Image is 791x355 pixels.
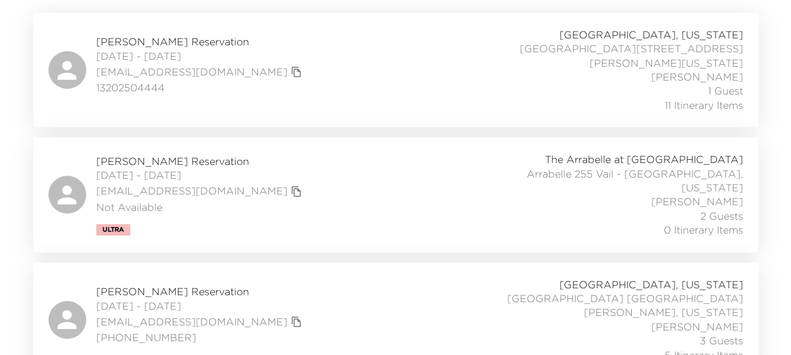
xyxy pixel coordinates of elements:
[559,28,743,42] span: [GEOGRAPHIC_DATA], [US_STATE]
[700,334,743,347] span: 3 Guests
[33,13,758,127] a: [PERSON_NAME] Reservation[DATE] - [DATE][EMAIL_ADDRESS][DOMAIN_NAME]copy primary member email1320...
[96,200,305,214] span: Not Available
[545,152,743,166] span: The Arrabelle at [GEOGRAPHIC_DATA]
[96,285,305,298] span: [PERSON_NAME] Reservation
[465,42,743,70] span: [GEOGRAPHIC_DATA][STREET_ADDRESS][PERSON_NAME][US_STATE]
[96,49,305,63] span: [DATE] - [DATE]
[559,278,743,291] span: [GEOGRAPHIC_DATA], [US_STATE]
[708,84,743,98] span: 1 Guest
[651,320,743,334] span: [PERSON_NAME]
[96,35,305,48] span: [PERSON_NAME] Reservation
[96,81,305,94] span: 13202504444
[465,167,743,195] span: Arrabelle 255 Vail - [GEOGRAPHIC_DATA], [US_STATE]
[103,226,124,234] span: Ultra
[96,184,288,198] a: [EMAIL_ADDRESS][DOMAIN_NAME]
[288,63,305,81] button: copy primary member email
[288,183,305,200] button: copy primary member email
[665,98,743,112] span: 11 Itinerary Items
[96,315,288,329] a: [EMAIL_ADDRESS][DOMAIN_NAME]
[664,223,743,237] span: 0 Itinerary Items
[96,330,305,344] span: [PHONE_NUMBER]
[96,154,305,168] span: [PERSON_NAME] Reservation
[288,313,305,330] button: copy primary member email
[700,209,743,223] span: 2 Guests
[465,291,743,320] span: [GEOGRAPHIC_DATA] [GEOGRAPHIC_DATA][PERSON_NAME], [US_STATE]
[96,65,288,79] a: [EMAIL_ADDRESS][DOMAIN_NAME]
[96,168,305,182] span: [DATE] - [DATE]
[33,137,758,252] a: [PERSON_NAME] Reservation[DATE] - [DATE][EMAIL_ADDRESS][DOMAIN_NAME]copy primary member emailNot ...
[651,70,743,84] span: [PERSON_NAME]
[651,194,743,208] span: [PERSON_NAME]
[96,299,305,313] span: [DATE] - [DATE]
